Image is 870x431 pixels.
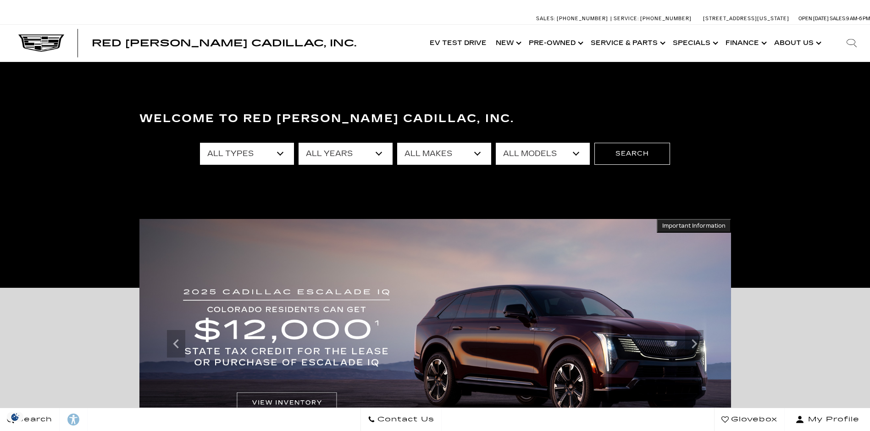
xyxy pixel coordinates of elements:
button: Open user profile menu [785,408,870,431]
span: Glovebox [729,413,777,426]
span: Sales: [536,16,555,22]
span: Contact Us [375,413,434,426]
select: Filter by model [496,143,590,165]
a: Finance [721,25,770,62]
div: Next [685,330,704,358]
button: Important Information [657,219,731,233]
div: Previous [167,330,185,358]
span: Sales: [830,16,846,22]
a: About Us [770,25,824,62]
select: Filter by type [200,143,294,165]
span: Open [DATE] [798,16,829,22]
button: Search [594,143,670,165]
span: My Profile [804,413,859,426]
select: Filter by year [299,143,393,165]
span: Service: [614,16,639,22]
span: [PHONE_NUMBER] [640,16,692,22]
a: Glovebox [714,408,785,431]
a: Service & Parts [586,25,668,62]
a: New [491,25,524,62]
span: Search [14,413,52,426]
a: Pre-Owned [524,25,586,62]
a: Contact Us [360,408,442,431]
a: [STREET_ADDRESS][US_STATE] [703,16,789,22]
a: EV Test Drive [425,25,491,62]
a: Specials [668,25,721,62]
span: Red [PERSON_NAME] Cadillac, Inc. [92,38,356,49]
span: 9 AM-6 PM [846,16,870,22]
select: Filter by make [397,143,491,165]
section: Click to Open Cookie Consent Modal [5,412,26,422]
img: Opt-Out Icon [5,412,26,422]
a: Red [PERSON_NAME] Cadillac, Inc. [92,39,356,48]
h3: Welcome to Red [PERSON_NAME] Cadillac, Inc. [139,110,731,128]
span: [PHONE_NUMBER] [557,16,608,22]
span: Important Information [662,222,726,229]
a: Service: [PHONE_NUMBER] [610,16,694,21]
img: Cadillac Dark Logo with Cadillac White Text [18,34,64,52]
a: Sales: [PHONE_NUMBER] [536,16,610,21]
